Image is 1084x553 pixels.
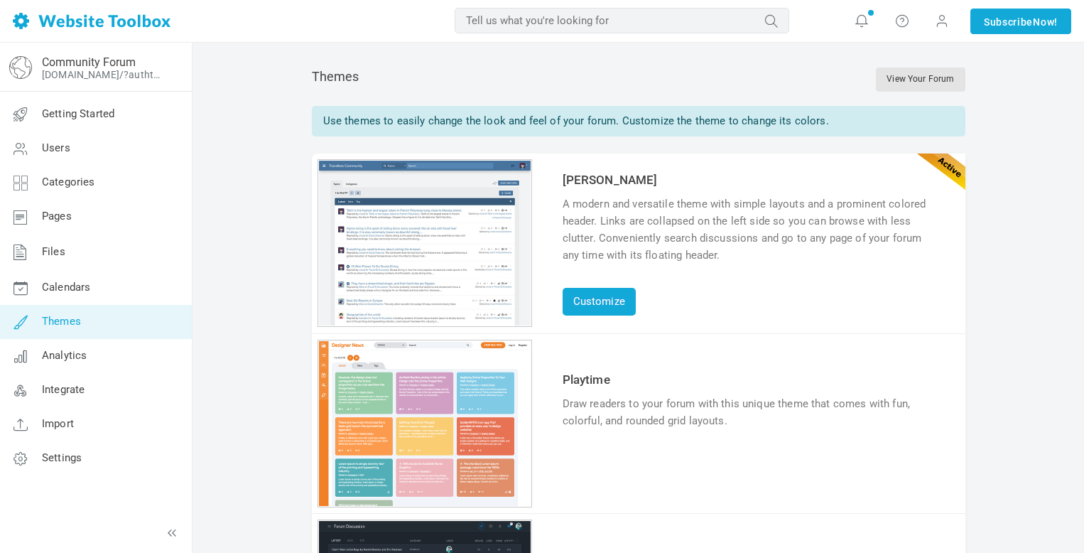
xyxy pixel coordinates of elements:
a: Preview theme [319,496,531,509]
span: Getting Started [42,107,114,120]
a: Customize [563,288,636,316]
span: Now! [1033,14,1058,30]
td: [PERSON_NAME] [559,168,944,192]
div: Draw readers to your forum with this unique theme that comes with fun, colorful, and rounded grid... [563,395,941,429]
span: Settings [42,451,82,464]
span: Pages [42,210,72,222]
a: [DOMAIN_NAME]/?authtoken=b1eadf0ebca040ddb9189fa86460d912&rememberMe=1 [42,69,166,80]
span: Integrate [42,383,85,396]
img: playtime_thumb.jpg [319,341,531,506]
span: Themes [42,315,81,328]
span: Files [42,245,65,258]
span: Analytics [42,349,87,362]
a: Customize theme [319,316,531,328]
span: Import [42,417,74,430]
img: globe-icon.png [9,56,32,79]
a: SubscribeNow! [970,9,1071,34]
div: Use themes to easily change the look and feel of your forum. Customize the theme to change its co... [312,106,965,136]
span: Calendars [42,281,90,294]
a: View Your Forum [876,68,965,92]
input: Tell us what you're looking for [455,8,789,33]
span: Categories [42,176,95,188]
a: Community Forum [42,55,136,69]
span: Users [42,141,70,154]
div: A modern and versatile theme with simple layouts and a prominent colored header. Links are collap... [563,195,941,264]
a: Playtime [563,372,610,387]
div: Themes [312,68,965,92]
img: angela_thumb.jpg [319,161,531,326]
